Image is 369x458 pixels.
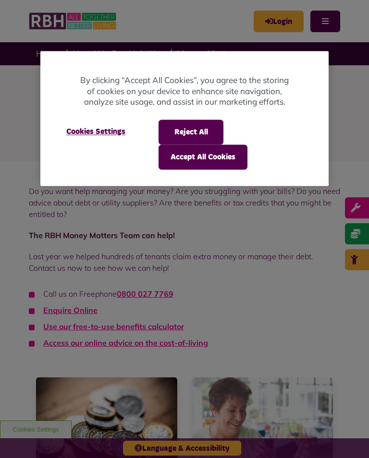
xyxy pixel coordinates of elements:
[40,51,329,186] div: Cookie banner
[159,120,223,145] button: Reject All
[55,120,137,144] button: Cookies Settings
[40,51,329,186] div: Privacy
[159,145,247,169] button: Accept All Cookies
[79,75,290,108] p: By clicking “Accept All Cookies”, you agree to the storing of cookies on your device to enhance s...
